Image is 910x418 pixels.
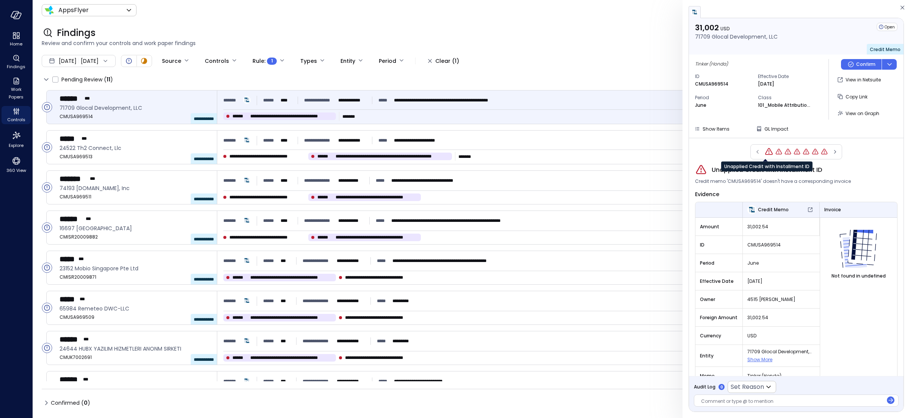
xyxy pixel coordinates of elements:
span: Credit memo 'CMUSA969514' doesn't have a corresponding invoice [695,178,851,185]
div: Work Papers [2,76,31,101]
div: Clear (1) [435,56,459,66]
span: CMUSA969513 [60,153,211,161]
span: Controls [7,116,25,123]
span: Period [695,94,752,101]
span: 16697 Nedbank [60,224,211,232]
div: Findings [2,53,31,71]
span: USD [720,25,730,32]
div: Open [42,142,52,153]
span: Audit Log [694,383,715,391]
span: Class [758,94,815,101]
span: CMUSA969509 [60,313,211,321]
span: Findings [7,63,25,70]
div: Unapplied Credit with Installment ID [821,148,828,156]
span: CMISR20009882 [60,233,211,241]
span: 24522 Th2 Connect, Llc [60,144,211,152]
button: Confirm [841,59,882,70]
span: CMISR20009871 [60,273,211,281]
span: Not found in undefined [832,272,886,280]
span: Memo [700,372,738,380]
a: View on Graph [835,107,882,120]
span: 71709 Glocal Development, LLC [747,348,815,356]
span: CMUSA969514 [747,241,815,249]
span: Currency [700,332,738,340]
img: netsuite [691,8,698,16]
div: Controls [2,106,31,124]
p: AppsFlyer [58,6,89,15]
button: Clear (1) [422,55,465,67]
span: Evidence [695,190,719,198]
span: Credit Memo [870,46,901,53]
span: 0 [84,399,88,407]
span: 65984 Remeteo DWC-LLC [60,304,211,313]
span: 31,002.54 [747,314,815,321]
span: ID [695,73,752,80]
div: ( ) [104,75,113,84]
span: Invoice [824,206,841,214]
span: ID [700,241,738,249]
div: Credit lines Validation - Installment_id is missing [802,148,810,156]
span: 23152 Mobio Singapore Pte Ltd [60,264,211,273]
div: Open [42,222,52,233]
span: Confirmed [51,397,90,409]
span: 360 View [6,167,26,174]
button: GL Impact [753,124,791,133]
span: Show More [747,356,772,363]
div: Controls [205,55,229,67]
button: View in Netsuite [835,73,884,86]
p: Set Reason [731,382,764,391]
span: GL Impact [764,126,788,132]
span: Review and confirm your controls and work paper findings [42,39,901,47]
span: Credit Memo [758,206,789,214]
span: CMUSA969511 [60,193,211,201]
span: [DATE] [59,57,77,65]
span: 71709 Glocal Development, LLC [60,104,211,112]
img: Icon [45,6,54,15]
span: View on Graph [846,110,879,117]
div: Source [162,55,181,67]
span: 74193 TheWordLab.co, Inc [60,184,211,192]
div: 360 View [2,154,31,175]
div: Open [42,102,52,112]
div: Explore [2,129,31,150]
button: dropdown-icon-button [882,59,897,70]
span: Effective Date [700,278,738,285]
span: 4515 [PERSON_NAME] [747,296,815,303]
p: 71709 Glocal Development, LLC [695,33,778,41]
span: Owner [700,296,738,303]
span: CMUK7002691 [60,354,211,361]
div: ( ) [81,399,90,407]
button: Copy Link [835,90,871,103]
span: Copy Link [846,94,868,100]
p: Confirm [856,61,875,68]
p: 0 [720,384,723,390]
p: 31,002 [695,23,778,33]
p: CMUSA969514 [695,80,728,88]
p: [DATE] [758,80,774,88]
div: Period [379,55,396,67]
div: Open [42,303,52,313]
span: CMUSA969514 [60,113,211,120]
span: Explore [9,142,24,149]
div: Types [300,55,317,67]
div: Credit Memo to Invoice Matching [793,148,801,156]
div: Credit lines Validation - Installment_id is missing [775,148,783,156]
span: Period [700,259,738,267]
span: USD [747,332,815,340]
span: June [747,259,815,267]
div: Open [124,56,133,66]
span: Work Papers [5,86,28,101]
span: 31,002.54 [747,223,815,231]
div: Unapplied Credit with Installment ID [721,162,813,172]
span: Show Items [703,126,730,132]
div: Credit lines Validation - Installment_id is missing [811,148,819,156]
span: Tinker (Honda) [695,61,728,67]
span: 24644 HUBX YAZILIM HIZMETLERI ANONM SIRKETI [60,345,211,353]
div: Open [42,262,52,273]
div: Open [42,343,52,353]
div: Unapplied Credit with Installment ID [764,147,773,156]
span: Findings [57,27,96,39]
span: 1 [271,57,273,65]
div: Open [877,23,897,31]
